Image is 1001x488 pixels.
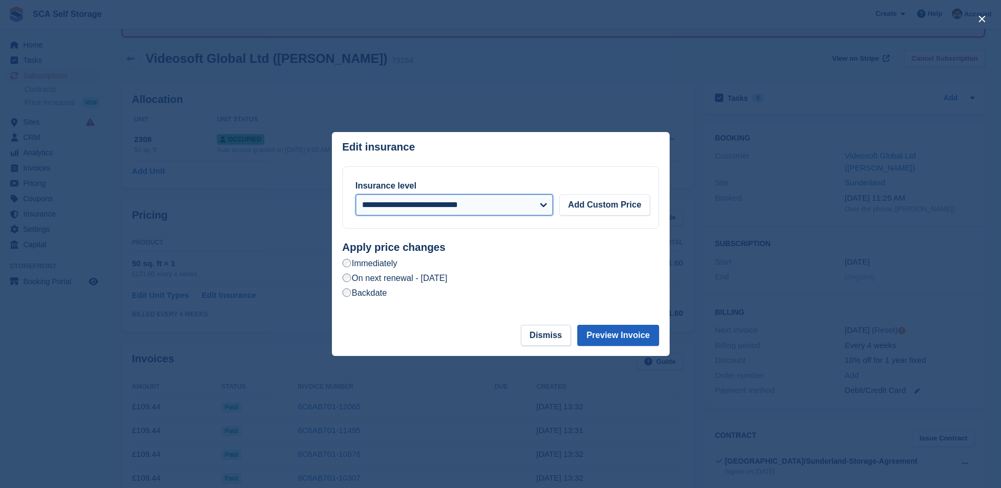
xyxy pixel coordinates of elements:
label: Insurance level [356,181,417,190]
button: Preview Invoice [577,325,659,346]
strong: Apply price changes [342,241,446,253]
label: On next renewal - [DATE] [342,273,447,284]
input: Immediately [342,259,351,267]
button: close [974,11,990,27]
label: Backdate [342,287,387,298]
p: Edit insurance [342,141,415,153]
label: Immediately [342,258,397,269]
input: On next renewal - [DATE] [342,274,351,282]
input: Backdate [342,288,351,297]
button: Dismiss [521,325,571,346]
button: Add Custom Price [559,194,651,215]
